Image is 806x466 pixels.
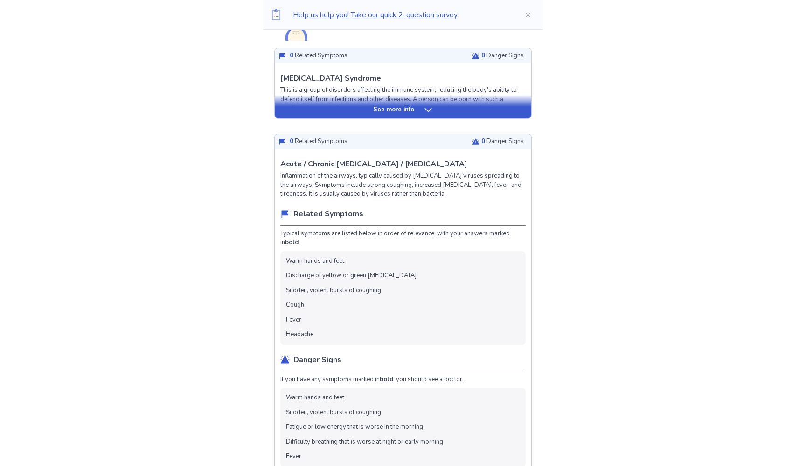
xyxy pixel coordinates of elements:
p: Danger Signs [481,51,524,61]
p: Danger Signs [481,137,524,146]
span: 0 [290,137,293,145]
p: If you have any symptoms marked in , you should see a doctor. [280,375,526,384]
span: 0 [290,51,293,60]
p: Related Symptoms [290,137,347,146]
li: Warm hands and feet [286,393,344,403]
li: Discharge of yellow or green [MEDICAL_DATA]. [286,271,418,281]
li: Warm hands and feet [286,257,344,266]
li: Cough [286,301,304,310]
p: This is a group of disorders affecting the immune system, reducing the body's ability to defend i... [280,86,526,140]
li: Difficulty breathing that is worse at night or early morning [286,438,443,447]
li: Sudden, violent bursts of coughing [286,408,381,418]
li: Fever [286,315,301,325]
p: Typical symptoms are listed below in order of relevance, with your answers marked in . [280,229,526,247]
b: bold [380,375,393,384]
p: Acute / Chronic [MEDICAL_DATA] / [MEDICAL_DATA] [280,158,467,170]
li: Fatigue or low energy that is worse in the morning [286,423,423,432]
p: Danger Signs [293,354,341,365]
p: See more info [373,105,414,115]
p: Inflammation of the airways, typically caused by [MEDICAL_DATA] viruses spreading to the airways.... [280,171,526,199]
p: Help us help you! Take our quick 2-question survey [293,9,509,21]
li: Sudden, violent bursts of coughing [286,286,381,295]
p: [MEDICAL_DATA] Syndrome [280,73,381,84]
b: bold [285,238,299,247]
li: Fever [286,452,301,461]
p: Related Symptoms [293,208,363,219]
li: Headache [286,330,313,339]
p: Related Symptoms [290,51,347,61]
span: 0 [481,137,485,145]
span: 0 [481,51,485,60]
